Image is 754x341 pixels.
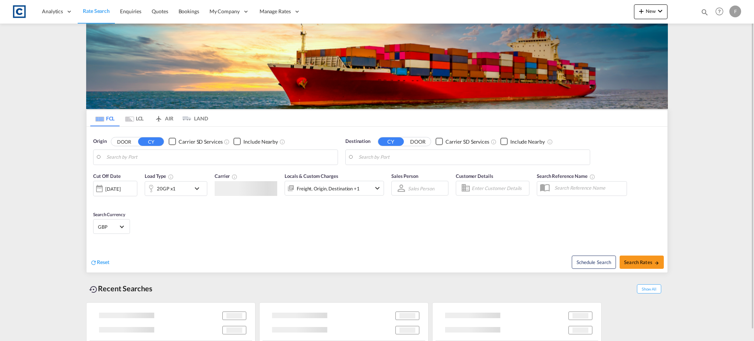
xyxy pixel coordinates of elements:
button: CY [378,137,404,146]
span: Origin [93,138,106,145]
div: Include Nearby [243,138,278,145]
div: Include Nearby [510,138,545,145]
span: Sales Person [391,173,418,179]
button: Search Ratesicon-arrow-right [620,256,664,269]
span: Search Rates [624,259,659,265]
span: Search Currency [93,212,125,217]
span: Destination [345,138,370,145]
md-checkbox: Checkbox No Ink [233,138,278,145]
div: 20GP x1 [157,183,176,194]
md-icon: The selected Trucker/Carrierwill be displayed in the rate results If the rates are from another f... [232,174,237,180]
span: Rate Search [83,8,110,14]
span: Quotes [152,8,168,14]
md-icon: Unchecked: Search for CY (Container Yard) services for all selected carriers.Checked : Search for... [491,139,497,145]
md-icon: icon-airplane [154,114,163,120]
md-pagination-wrapper: Use the left and right arrow keys to navigate between tabs [90,110,208,126]
div: [DATE] [105,186,120,192]
div: Freight Origin Destination Factory Stuffing [297,183,360,194]
div: Carrier SD Services [179,138,222,145]
button: Note: By default Schedule search will only considerorigin ports, destination ports and cut off da... [572,256,616,269]
md-icon: Unchecked: Ignores neighbouring ports when fetching rates.Checked : Includes neighbouring ports w... [547,139,553,145]
md-icon: icon-arrow-right [654,260,659,266]
button: DOOR [111,137,137,146]
span: Help [713,5,726,18]
button: icon-plus 400-fgNewicon-chevron-down [634,4,667,19]
span: My Company [209,8,240,15]
div: icon-refreshReset [90,259,109,267]
div: [DATE] [93,181,137,196]
span: Carrier [215,173,237,179]
md-icon: Unchecked: Ignores neighbouring ports when fetching rates.Checked : Includes neighbouring ports w... [279,139,285,145]
img: LCL+%26+FCL+BACKGROUND.png [86,24,668,109]
md-tab-item: AIR [149,110,179,126]
div: Help [713,5,729,18]
div: F [729,6,741,17]
md-checkbox: Checkbox No Ink [169,138,222,145]
button: CY [138,137,164,146]
md-tab-item: FCL [90,110,120,126]
span: Reset [97,259,109,265]
md-icon: icon-information-outline [168,174,174,180]
md-datepicker: Select [93,196,99,205]
span: Bookings [179,8,199,14]
div: icon-magnify [701,8,709,19]
md-checkbox: Checkbox No Ink [436,138,489,145]
md-icon: icon-chevron-down [656,7,665,15]
md-icon: icon-refresh [90,259,97,266]
md-select: Select Currency: £ GBPUnited Kingdom Pound [97,221,126,232]
div: 20GP x1icon-chevron-down [145,181,207,196]
md-select: Sales Person [407,183,435,194]
md-checkbox: Checkbox No Ink [500,138,545,145]
div: Recent Searches [86,280,155,297]
div: Freight Origin Destination Factory Stuffingicon-chevron-down [285,181,384,196]
div: Origin DOOR CY Checkbox No InkUnchecked: Search for CY (Container Yard) services for all selected... [87,127,667,273]
md-icon: Your search will be saved by the below given name [589,174,595,180]
input: Search by Port [359,152,586,163]
span: Load Type [145,173,174,179]
span: GBP [98,224,119,230]
md-tab-item: LAND [179,110,208,126]
md-icon: icon-magnify [701,8,709,16]
md-icon: icon-chevron-down [193,184,205,193]
span: Cut Off Date [93,173,121,179]
md-tab-item: LCL [120,110,149,126]
md-icon: icon-plus 400-fg [637,7,646,15]
input: Search by Port [106,152,334,163]
span: Manage Rates [260,8,291,15]
img: 1fdb9190129311efbfaf67cbb4249bed.jpeg [11,3,28,20]
span: Show All [637,284,661,293]
span: Locals & Custom Charges [285,173,338,179]
span: Customer Details [456,173,493,179]
span: New [637,8,665,14]
span: Enquiries [120,8,141,14]
md-icon: icon-backup-restore [89,285,98,294]
md-icon: icon-chevron-down [373,184,382,193]
div: Carrier SD Services [445,138,489,145]
md-icon: Unchecked: Search for CY (Container Yard) services for all selected carriers.Checked : Search for... [224,139,230,145]
input: Search Reference Name [551,182,627,193]
button: DOOR [405,137,431,146]
span: Search Reference Name [537,173,595,179]
span: Analytics [42,8,63,15]
input: Enter Customer Details [472,183,527,194]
